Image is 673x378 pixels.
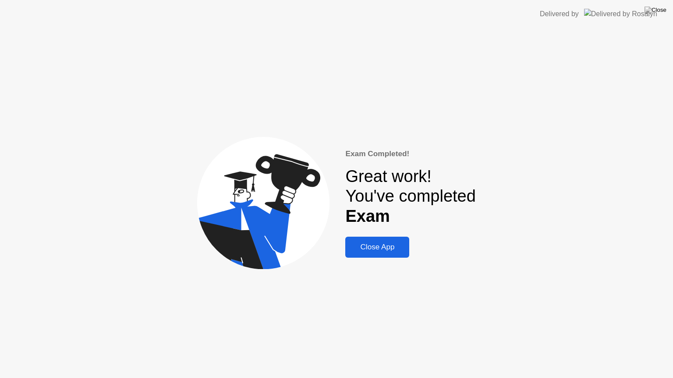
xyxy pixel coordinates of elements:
[584,9,657,19] img: Delivered by Rosalyn
[345,167,475,227] div: Great work! You've completed
[345,207,390,225] b: Exam
[345,237,409,258] button: Close App
[540,9,579,19] div: Delivered by
[348,243,407,252] div: Close App
[345,148,475,160] div: Exam Completed!
[645,7,666,14] img: Close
